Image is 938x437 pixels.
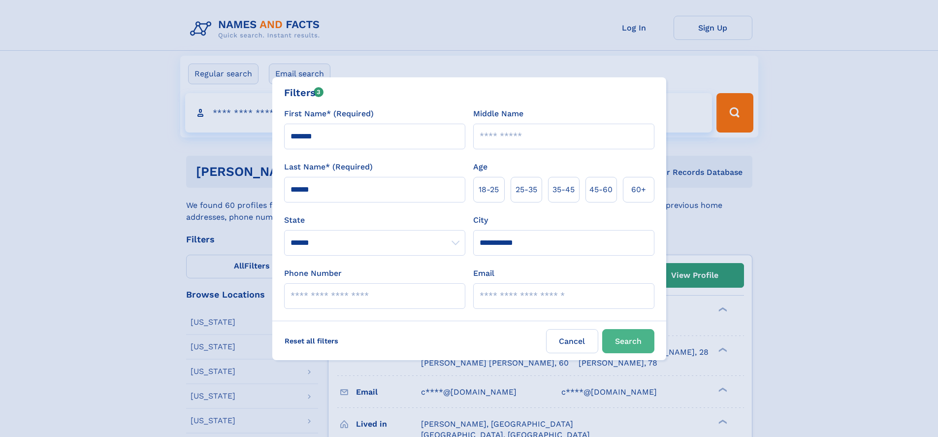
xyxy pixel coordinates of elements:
span: 18‑25 [479,184,499,196]
div: Filters [284,85,324,100]
span: 60+ [631,184,646,196]
label: Phone Number [284,268,342,279]
label: First Name* (Required) [284,108,374,120]
label: Email [473,268,494,279]
span: 25‑35 [516,184,537,196]
label: Reset all filters [278,329,345,353]
span: 35‑45 [552,184,575,196]
button: Search [602,329,654,353]
label: Cancel [546,329,598,353]
label: City [473,214,488,226]
label: Age [473,161,487,173]
label: State [284,214,465,226]
label: Middle Name [473,108,523,120]
label: Last Name* (Required) [284,161,373,173]
span: 45‑60 [589,184,613,196]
